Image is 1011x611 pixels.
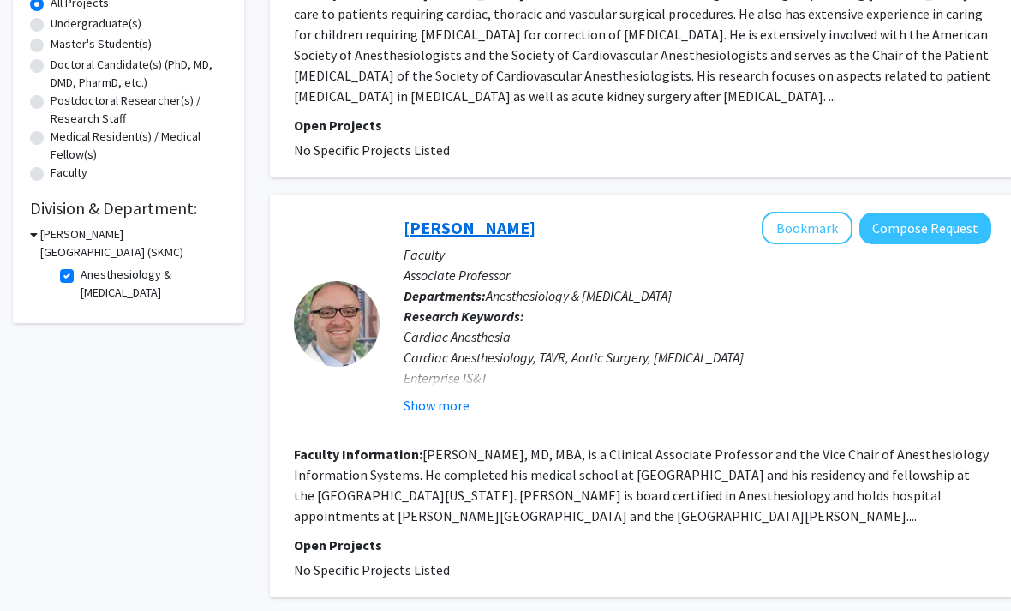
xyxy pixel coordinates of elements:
[404,244,991,265] p: Faculty
[294,561,450,578] span: No Specific Projects Listed
[30,198,227,219] h2: Division & Department:
[51,128,227,164] label: Medical Resident(s) / Medical Fellow(s)
[404,217,535,238] a: [PERSON_NAME]
[294,141,450,159] span: No Specific Projects Listed
[294,446,422,463] b: Faculty Information:
[51,56,227,92] label: Doctoral Candidate(s) (PhD, MD, DMD, PharmD, etc.)
[51,92,227,128] label: Postdoctoral Researcher(s) / Research Staff
[51,15,141,33] label: Undergraduate(s)
[51,35,152,53] label: Master's Student(s)
[51,164,87,182] label: Faculty
[762,212,852,244] button: Add Kent Berg to Bookmarks
[294,446,989,524] fg-read-more: [PERSON_NAME], MD, MBA, is a Clinical Associate Professor and the Vice Chair of Anesthesiology In...
[404,308,524,325] b: Research Keywords:
[294,115,991,135] p: Open Projects
[294,535,991,555] p: Open Projects
[859,213,991,244] button: Compose Request to Kent Berg
[404,287,486,304] b: Departments:
[404,395,470,416] button: Show more
[404,326,991,409] div: Cardiac Anesthesia Cardiac Anesthesiology, TAVR, Aortic Surgery, [MEDICAL_DATA] Enterprise IS&T H...
[81,266,223,302] label: Anesthesiology & [MEDICAL_DATA]
[40,225,227,261] h3: [PERSON_NAME][GEOGRAPHIC_DATA] (SKMC)
[13,534,73,598] iframe: Chat
[404,265,991,285] p: Associate Professor
[486,287,672,304] span: Anesthesiology & [MEDICAL_DATA]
